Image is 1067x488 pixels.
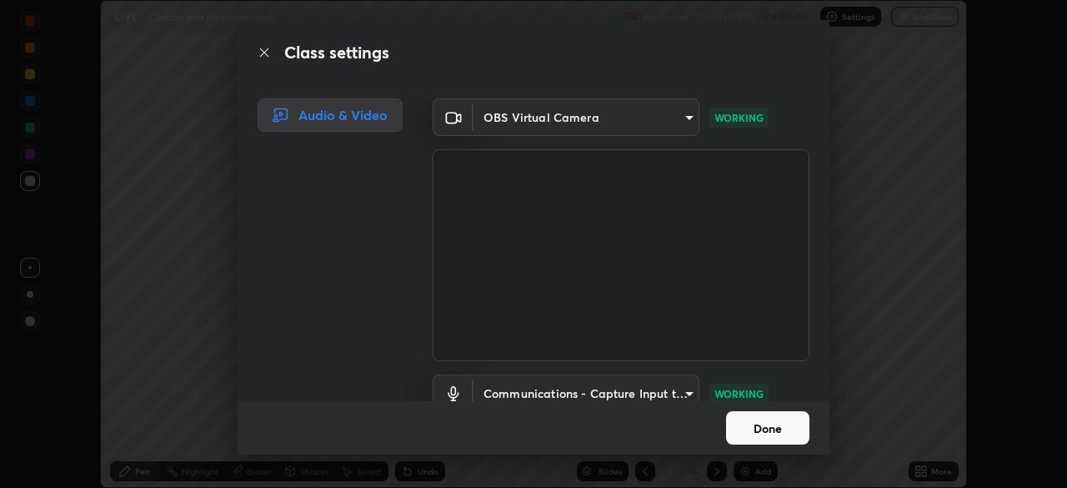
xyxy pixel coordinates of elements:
[714,386,764,401] p: WORKING
[284,40,389,65] h2: Class settings
[714,110,764,125] p: WORKING
[258,98,403,132] div: Audio & Video
[473,98,699,136] div: OBS Virtual Camera
[726,411,809,445] button: Done
[473,375,699,412] div: OBS Virtual Camera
